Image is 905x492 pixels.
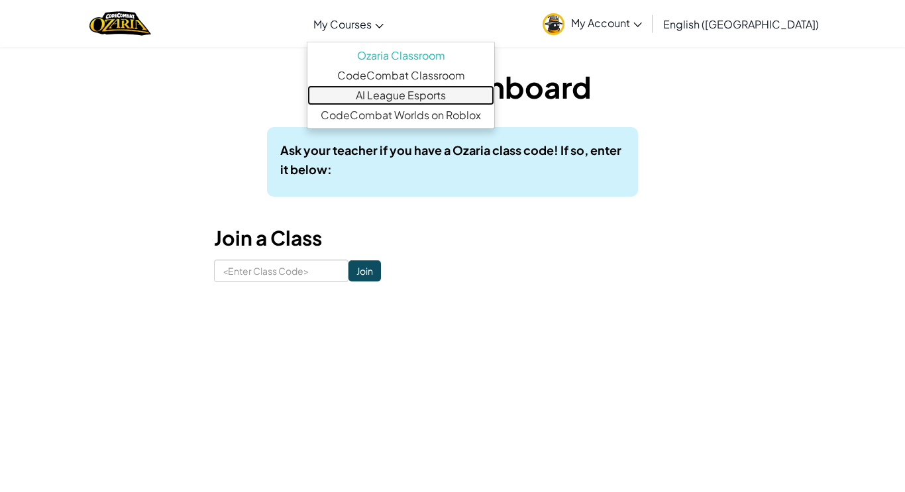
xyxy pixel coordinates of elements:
a: Ozaria by CodeCombat logo [89,10,151,37]
a: CodeCombat Worlds on Roblox [307,105,494,125]
img: avatar [543,13,564,35]
a: English ([GEOGRAPHIC_DATA]) [657,6,825,42]
a: AI League Esports [307,85,494,105]
h1: Student Dashboard [214,66,691,107]
a: My Account [536,3,649,44]
img: Home [89,10,151,37]
a: Ozaria Classroom [307,46,494,66]
span: English ([GEOGRAPHIC_DATA]) [663,17,819,31]
a: My Courses [307,6,390,42]
b: Ask your teacher if you have a Ozaria class code! If so, enter it below: [280,142,621,177]
a: CodeCombat Classroom [307,66,494,85]
input: Join [348,260,381,281]
span: My Account [571,16,642,30]
span: My Courses [313,17,372,31]
h3: Join a Class [214,223,691,253]
input: <Enter Class Code> [214,260,348,282]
